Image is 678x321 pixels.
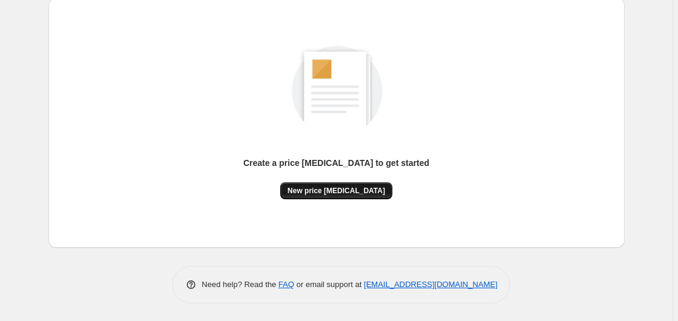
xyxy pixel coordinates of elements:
[243,157,429,169] p: Create a price [MEDICAL_DATA] to get started
[280,182,392,199] button: New price [MEDICAL_DATA]
[202,280,279,289] span: Need help? Read the
[278,280,294,289] a: FAQ
[287,186,385,196] span: New price [MEDICAL_DATA]
[294,280,364,289] span: or email support at
[364,280,497,289] a: [EMAIL_ADDRESS][DOMAIN_NAME]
